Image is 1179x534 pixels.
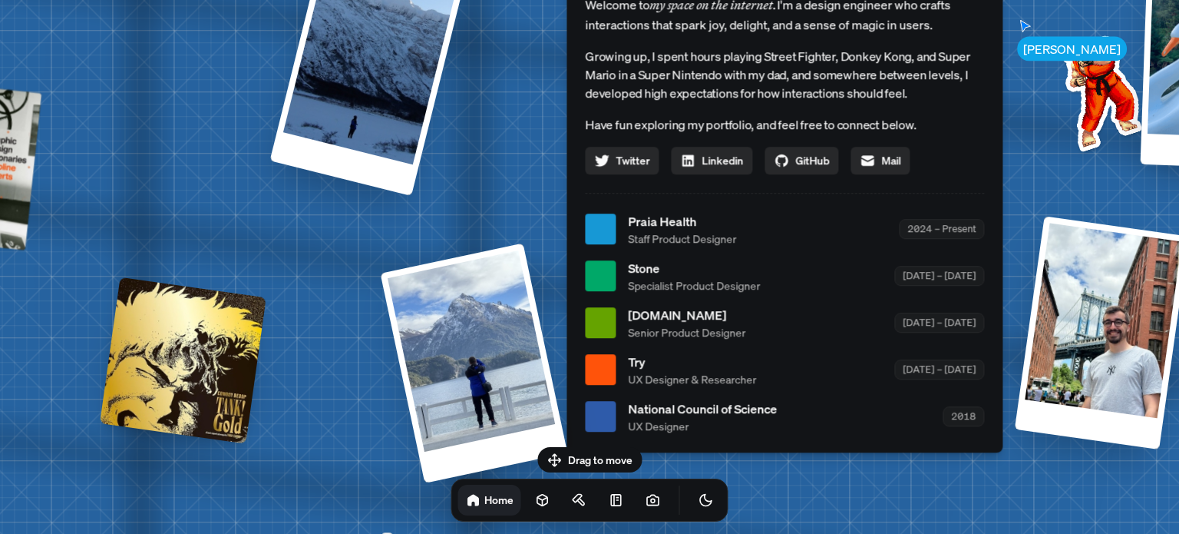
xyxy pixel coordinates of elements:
a: Home [458,485,521,516]
span: GitHub [795,152,829,168]
img: Profile example [1021,12,1176,167]
button: Toggle Theme [691,485,722,516]
p: Have fun exploring my portfolio, and feel free to connect below. [585,114,984,134]
span: Mail [881,152,900,168]
a: GitHub [765,147,838,174]
span: Try [628,353,756,371]
span: National Council of Science [628,400,777,418]
span: [DOMAIN_NAME] [628,306,745,324]
span: Senior Product Designer [628,324,745,340]
span: Stone [628,259,760,277]
div: [DATE] – [DATE] [894,313,984,333]
a: Mail [850,147,910,174]
span: Specialist Product Designer [628,277,760,294]
a: Twitter [585,147,659,174]
span: UX Designer & Researcher [628,371,756,387]
span: Staff Product Designer [628,231,736,247]
div: [DATE] – [DATE] [894,360,984,380]
span: UX Designer [628,418,777,434]
span: Linkedin [702,152,743,168]
span: Twitter [616,152,649,168]
div: [DATE] – [DATE] [894,267,984,286]
div: 2024 – Present [899,220,984,239]
p: Growing up, I spent hours playing Street Fighter, Donkey Kong, and Super Mario in a Super Nintend... [585,47,984,102]
h1: Home [484,493,514,507]
span: Praia Health [628,212,736,231]
div: 2018 [943,407,984,426]
a: Linkedin [671,147,752,174]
